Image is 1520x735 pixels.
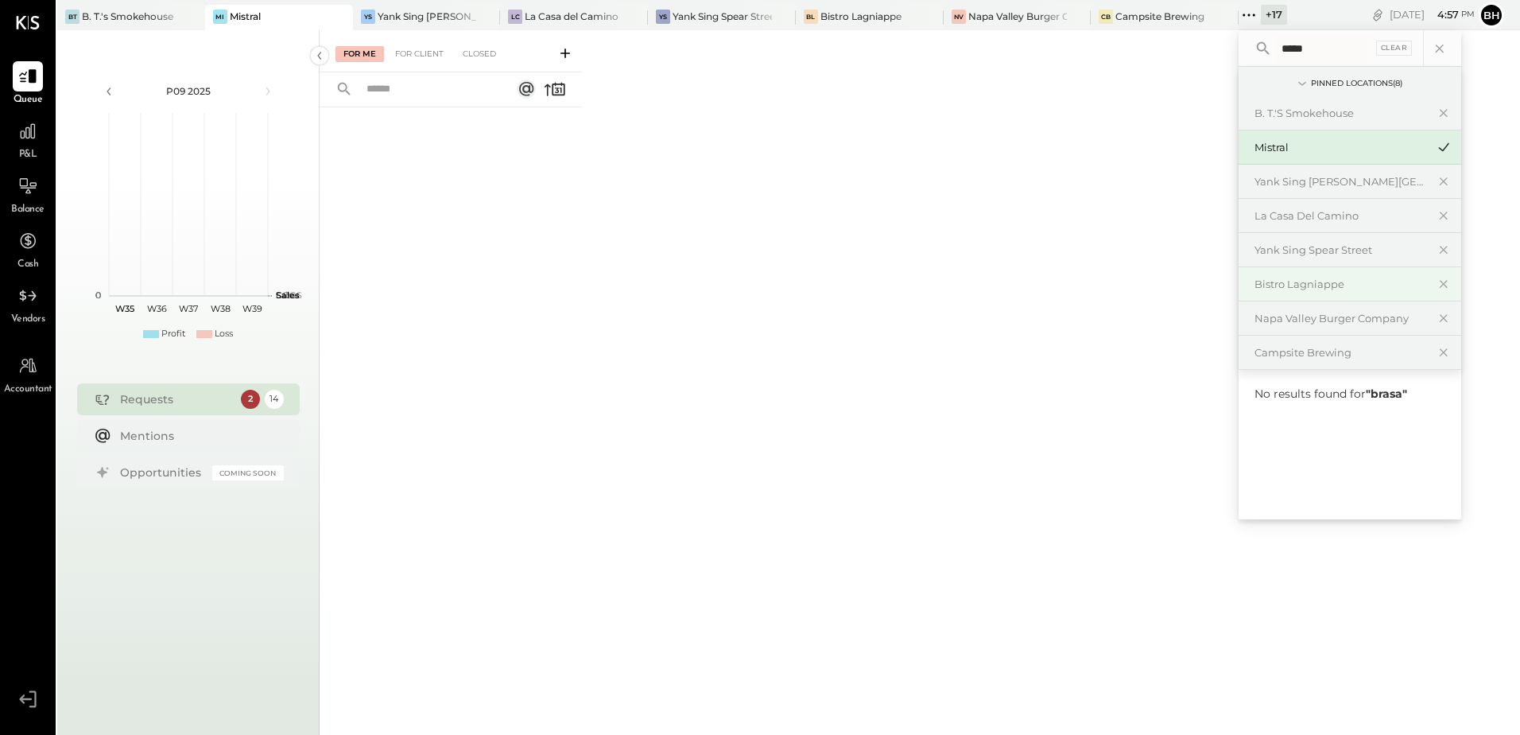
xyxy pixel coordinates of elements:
div: Campsite Brewing [1115,10,1204,23]
a: Vendors [1,281,55,327]
div: Profit [161,328,185,340]
span: Vendors [11,313,45,327]
div: Yank Sing Spear Street [673,10,772,23]
div: copy link [1370,6,1386,23]
div: 14 [265,390,284,409]
div: Coming Soon [212,465,284,480]
text: W37 [179,303,198,314]
div: YS [361,10,375,24]
span: Balance [11,203,45,217]
div: Campsite Brewing [1254,345,1426,360]
div: 2 [241,390,260,409]
div: B. T.'s Smokehouse [82,10,173,23]
div: Yank Sing [PERSON_NAME][GEOGRAPHIC_DATA] [378,10,477,23]
div: + 17 [1261,5,1287,25]
a: Cash [1,226,55,272]
div: [DATE] [1390,7,1475,22]
div: Mentions [120,428,276,444]
a: Balance [1,171,55,217]
div: BL [804,10,818,24]
div: Opportunities [120,465,204,480]
text: Sales [276,290,300,301]
div: La Casa del Camino [525,10,618,23]
div: Loss [215,328,233,340]
a: Accountant [1,351,55,397]
span: Accountant [4,383,52,397]
a: Queue [1,61,55,107]
span: Queue [14,93,43,107]
text: W39 [242,303,262,314]
div: YS [656,10,670,24]
div: For Client [387,46,452,62]
div: B. T.'s Smokehouse [1254,106,1426,121]
text: W38 [210,303,230,314]
b: " brasa " [1366,387,1407,401]
div: Mistral [230,10,261,23]
div: Clear [1376,41,1413,56]
span: Cash [17,258,38,272]
div: Mistral [1254,140,1426,155]
div: Mi [213,10,227,24]
div: Pinned Locations ( 8 ) [1311,78,1402,89]
div: Napa Valley Burger Company [968,10,1068,23]
a: P&L [1,116,55,162]
div: Bistro Lagniappe [1254,277,1426,292]
span: No results found for [1254,387,1407,401]
div: Napa Valley Burger Company [1254,311,1426,326]
span: P&L [19,148,37,162]
div: Requests [120,391,233,407]
div: Yank Sing Spear Street [1254,243,1426,258]
div: NV [952,10,966,24]
div: Yank Sing [PERSON_NAME][GEOGRAPHIC_DATA] [1254,174,1426,189]
button: Bh [1479,2,1504,28]
div: P09 2025 [121,84,256,98]
text: W36 [146,303,166,314]
div: La Casa del Camino [1254,208,1426,224]
div: For Me [335,46,384,62]
div: Bistro Lagniappe [820,10,902,23]
div: Closed [455,46,504,62]
text: 0 [95,290,101,301]
div: BT [65,10,79,24]
div: CB [1099,10,1113,24]
div: LC [508,10,522,24]
text: W35 [115,303,134,314]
